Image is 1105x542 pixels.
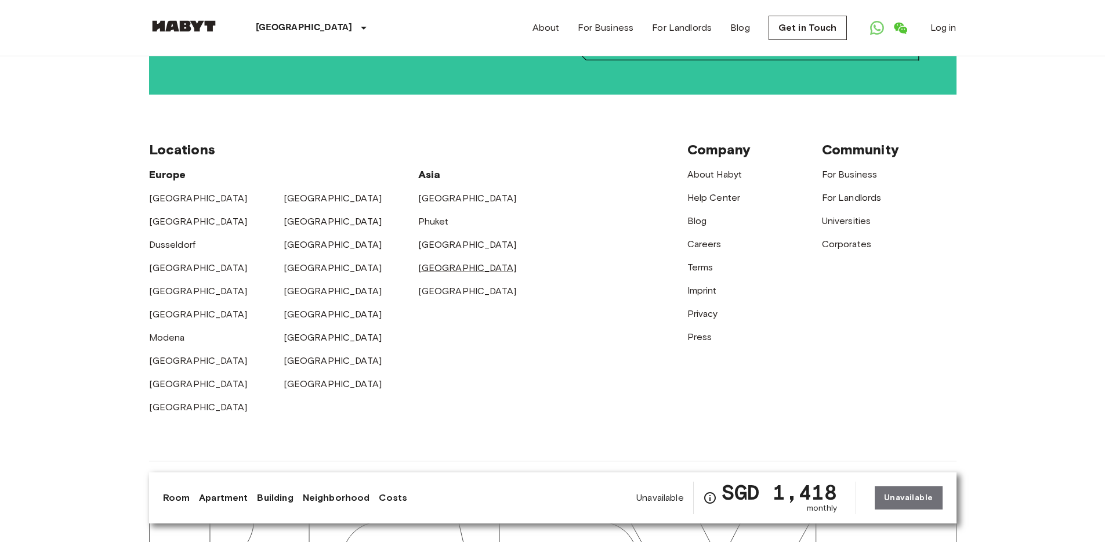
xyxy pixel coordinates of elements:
[687,239,722,250] a: Careers
[730,21,750,35] a: Blog
[284,309,382,320] a: [GEOGRAPHIC_DATA]
[822,141,899,158] span: Community
[578,21,633,35] a: For Business
[257,491,293,505] a: Building
[284,378,382,389] a: [GEOGRAPHIC_DATA]
[163,491,190,505] a: Room
[687,331,712,342] a: Press
[807,503,837,514] span: monthly
[284,262,382,273] a: [GEOGRAPHIC_DATA]
[822,192,882,203] a: For Landlords
[865,16,889,39] a: Open WhatsApp
[687,141,751,158] span: Company
[284,286,382,297] a: [GEOGRAPHIC_DATA]
[149,332,185,343] a: Modena
[149,378,248,389] a: [GEOGRAPHIC_DATA]
[149,262,248,273] a: [GEOGRAPHIC_DATA]
[687,308,718,319] a: Privacy
[687,192,741,203] a: Help Center
[199,491,248,505] a: Apartment
[256,21,353,35] p: [GEOGRAPHIC_DATA]
[418,168,441,181] span: Asia
[687,285,717,296] a: Imprint
[418,286,517,297] a: [GEOGRAPHIC_DATA]
[149,20,219,32] img: Habyt
[149,309,248,320] a: [GEOGRAPHIC_DATA]
[149,239,196,250] a: Dusseldorf
[149,286,248,297] a: [GEOGRAPHIC_DATA]
[418,216,449,227] a: Phuket
[149,141,215,158] span: Locations
[149,355,248,366] a: [GEOGRAPHIC_DATA]
[822,169,878,180] a: For Business
[652,21,712,35] a: For Landlords
[149,402,248,413] a: [GEOGRAPHIC_DATA]
[703,491,717,505] svg: Check cost overview for full price breakdown. Please note that discounts apply to new joiners onl...
[822,215,871,226] a: Universities
[722,482,837,503] span: SGD 1,418
[418,262,517,273] a: [GEOGRAPHIC_DATA]
[149,193,248,204] a: [GEOGRAPHIC_DATA]
[149,168,186,181] span: Europe
[687,262,713,273] a: Terms
[284,239,382,250] a: [GEOGRAPHIC_DATA]
[418,239,517,250] a: [GEOGRAPHIC_DATA]
[379,491,407,505] a: Costs
[687,215,707,226] a: Blog
[636,492,684,504] span: Unavailable
[769,16,847,40] a: Get in Touch
[532,21,560,35] a: About
[687,169,742,180] a: About Habyt
[930,21,957,35] a: Log in
[418,193,517,204] a: [GEOGRAPHIC_DATA]
[284,355,382,366] a: [GEOGRAPHIC_DATA]
[889,16,912,39] a: Open WeChat
[149,216,248,227] a: [GEOGRAPHIC_DATA]
[284,332,382,343] a: [GEOGRAPHIC_DATA]
[822,239,872,250] a: Corporates
[284,216,382,227] a: [GEOGRAPHIC_DATA]
[284,193,382,204] a: [GEOGRAPHIC_DATA]
[303,491,370,505] a: Neighborhood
